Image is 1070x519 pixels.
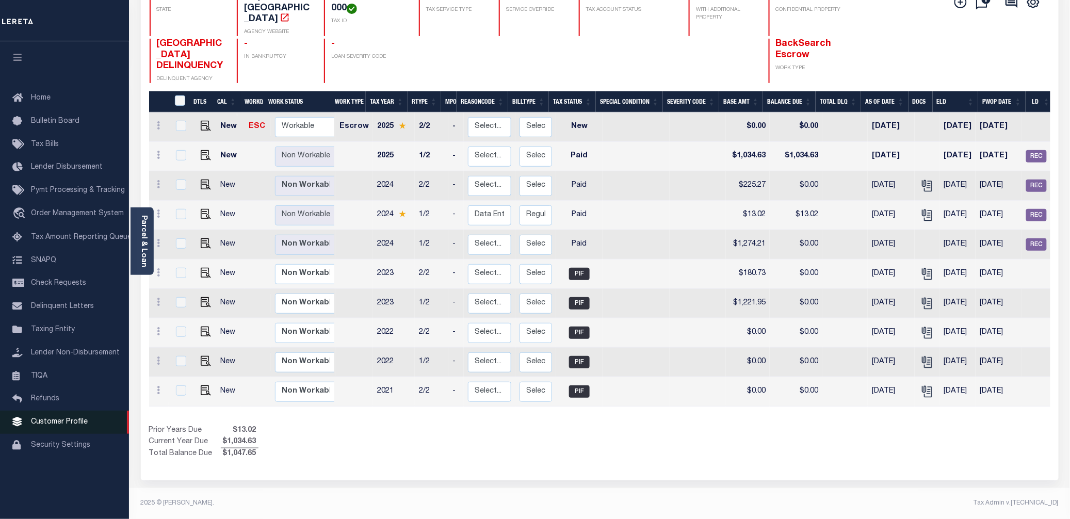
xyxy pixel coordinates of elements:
[189,91,213,112] th: DTLS
[31,187,125,194] span: Pymt Processing & Tracking
[663,91,719,112] th: Severity Code: activate to sort column ascending
[366,91,408,112] th: Tax Year: activate to sort column ascending
[506,6,566,14] p: SERVICE OVERRIDE
[776,39,832,60] span: BackSearch Escrow
[569,268,590,280] span: PIF
[868,318,915,348] td: [DATE]
[556,171,603,201] td: Paid
[264,91,334,112] th: Work Status
[726,348,770,377] td: $0.00
[448,201,464,230] td: -
[1026,150,1047,163] span: REC
[31,349,120,356] span: Lender Non-Disbursement
[221,425,258,436] span: $13.02
[696,6,756,22] p: WITH ADDITIONAL PROPERTY
[976,259,1022,289] td: [DATE]
[216,318,245,348] td: New
[169,91,190,112] th: &nbsp;
[861,91,909,112] th: As of Date: activate to sort column ascending
[556,230,603,259] td: Paid
[976,318,1022,348] td: [DATE]
[140,215,147,267] a: Parcel & Loan
[216,230,245,259] td: New
[149,425,221,436] td: Prior Years Due
[31,164,103,171] span: Lender Disbursement
[1026,238,1047,251] span: REC
[441,91,457,112] th: MPO
[508,91,549,112] th: BillType: activate to sort column ascending
[726,142,770,171] td: $1,034.63
[726,201,770,230] td: $13.02
[868,142,915,171] td: [DATE]
[240,91,264,112] th: WorkQ
[415,318,448,348] td: 2/2
[939,201,976,230] td: [DATE]
[415,230,448,259] td: 1/2
[770,171,822,201] td: $0.00
[770,377,822,407] td: $0.00
[596,91,663,112] th: Special Condition: activate to sort column ascending
[770,289,822,318] td: $0.00
[244,39,248,48] span: -
[1026,91,1054,112] th: LD: activate to sort column ascending
[448,230,464,259] td: -
[31,442,90,449] span: Security Settings
[31,395,59,402] span: Refunds
[373,348,415,377] td: 2022
[1026,209,1047,221] span: REC
[373,112,415,142] td: 2025
[770,142,822,171] td: $1,034.63
[331,53,407,61] p: LOAN SEVERITY CODE
[31,94,51,102] span: Home
[373,318,415,348] td: 2022
[726,230,770,259] td: $1,274.21
[586,6,676,14] p: TAX ACCOUNT STATUS
[216,142,245,171] td: New
[776,64,844,72] p: WORK TYPE
[939,377,976,407] td: [DATE]
[408,91,441,112] th: RType: activate to sort column ascending
[448,348,464,377] td: -
[149,436,221,448] td: Current Year Due
[569,297,590,310] span: PIF
[216,171,245,201] td: New
[415,201,448,230] td: 1/2
[976,230,1022,259] td: [DATE]
[221,436,258,448] span: $1,034.63
[569,327,590,339] span: PIF
[976,289,1022,318] td: [DATE]
[868,201,915,230] td: [DATE]
[216,201,245,230] td: New
[939,289,976,318] td: [DATE]
[448,259,464,289] td: -
[31,141,59,148] span: Tax Bills
[976,348,1022,377] td: [DATE]
[868,171,915,201] td: [DATE]
[776,6,844,14] p: CONFIDENTIAL PROPERTY
[770,318,822,348] td: $0.00
[448,142,464,171] td: -
[448,112,464,142] td: -
[939,112,976,142] td: [DATE]
[331,39,335,48] span: -
[415,142,448,171] td: 1/2
[373,230,415,259] td: 2024
[216,112,245,142] td: New
[221,448,258,460] span: $1,047.65
[726,112,770,142] td: $0.00
[976,112,1022,142] td: [DATE]
[31,210,124,217] span: Order Management System
[816,91,861,112] th: Total DLQ: activate to sort column ascending
[157,75,224,83] p: DELINQUENT AGENCY
[556,142,603,171] td: Paid
[335,112,373,142] td: Escrow
[556,201,603,230] td: Paid
[213,91,240,112] th: CAL: activate to sort column ascending
[1026,212,1047,219] a: REC
[933,91,979,112] th: ELD: activate to sort column ascending
[373,171,415,201] td: 2024
[373,377,415,407] td: 2021
[726,171,770,201] td: $225.27
[1026,153,1047,160] a: REC
[31,234,132,241] span: Tax Amount Reporting Queue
